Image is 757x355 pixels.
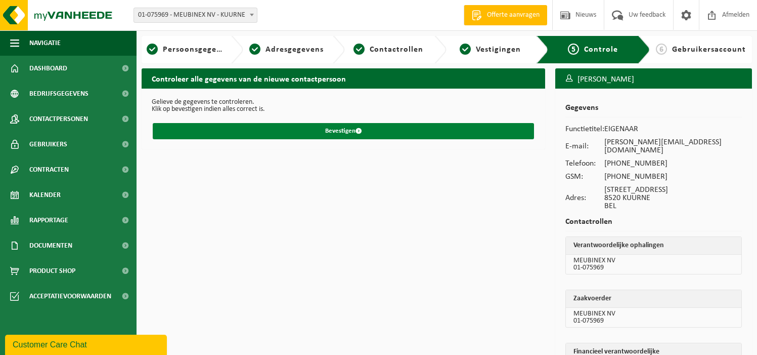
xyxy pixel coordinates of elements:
span: Rapportage [29,208,68,233]
td: Functietitel: [565,123,604,136]
span: 01-075969 - MEUBINEX NV - KUURNE [133,8,257,23]
td: MEUBINEX NV 01-075969 [566,308,741,327]
h3: [PERSON_NAME] [555,68,752,91]
span: Navigatie [29,30,61,56]
span: Product Shop [29,258,75,284]
span: Contracten [29,157,69,182]
a: 1Persoonsgegevens [147,44,223,56]
span: Contactrollen [370,46,423,54]
td: [PHONE_NUMBER] [604,170,742,183]
td: E-mail: [565,136,604,157]
th: Zaakvoerder [566,290,741,308]
th: Verantwoordelijke ophalingen [566,237,741,255]
span: Documenten [29,233,72,258]
span: 4 [460,44,471,55]
span: Gebruikersaccount [672,46,746,54]
td: Telefoon: [565,157,604,170]
span: Acceptatievoorwaarden [29,284,111,309]
span: Gebruikers [29,132,67,157]
span: 2 [249,44,260,55]
a: 2Adresgegevens [248,44,325,56]
span: 1 [147,44,158,55]
span: Controle [584,46,618,54]
td: [PHONE_NUMBER] [604,157,742,170]
span: Bedrijfsgegevens [29,81,88,106]
td: GSM: [565,170,604,183]
span: 01-075969 - MEUBINEX NV - KUURNE [134,8,257,22]
td: EIGENAAR [604,123,742,136]
span: 3 [353,44,365,55]
p: Gelieve de gegevens te controleren. [152,99,535,106]
td: MEUBINEX NV 01-075969 [566,255,741,274]
td: [STREET_ADDRESS] 8520 KUURNE BEL [604,183,742,213]
span: Vestigingen [476,46,521,54]
iframe: chat widget [5,333,169,355]
h2: Gegevens [565,104,742,117]
td: Adres: [565,183,604,213]
span: Kalender [29,182,61,208]
span: 6 [656,44,667,55]
h2: Controleer alle gegevens van de nieuwe contactpersoon [142,68,545,88]
span: Persoonsgegevens [163,46,234,54]
span: 5 [568,44,579,55]
span: Contactpersonen [29,106,88,132]
button: Bevestigen [153,123,534,139]
td: [PERSON_NAME][EMAIL_ADDRESS][DOMAIN_NAME] [604,136,742,157]
a: 4Vestigingen [452,44,528,56]
a: 3Contactrollen [350,44,426,56]
span: Offerte aanvragen [484,10,542,20]
h2: Contactrollen [565,218,742,231]
a: Offerte aanvragen [464,5,547,25]
p: Klik op bevestigen indien alles correct is. [152,106,535,113]
span: Dashboard [29,56,67,81]
span: Adresgegevens [265,46,324,54]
